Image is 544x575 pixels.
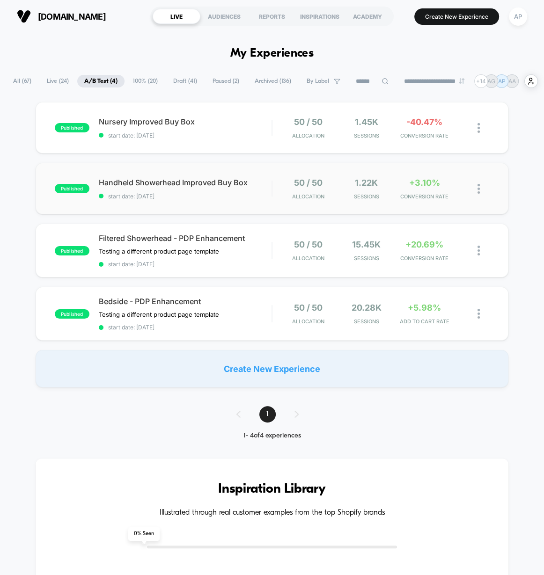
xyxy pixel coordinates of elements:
div: + 14 [474,74,488,88]
span: Live ( 24 ) [40,75,76,87]
span: Bedside - PDP Enhancement [99,297,272,306]
span: 50 / 50 [294,240,323,249]
img: close [478,246,480,255]
span: start date: [DATE] [99,261,272,268]
span: published [55,184,89,193]
span: Testing a different product page template [99,311,219,318]
div: INSPIRATIONS [296,9,344,24]
span: Paused ( 2 ) [206,75,246,87]
span: Filtered Showerhead - PDP Enhancement [99,233,272,243]
span: published [55,309,89,319]
div: 1 - 4 of 4 experiences [227,432,317,440]
span: Sessions [340,318,393,325]
div: REPORTS [248,9,296,24]
div: AP [509,7,527,26]
span: All ( 67 ) [6,75,38,87]
button: Create New Experience [414,8,499,25]
span: By Label [307,78,329,85]
span: 0 % Seen [128,527,160,541]
h1: My Experiences [230,47,314,60]
img: Visually logo [17,9,31,23]
span: [DOMAIN_NAME] [38,12,106,22]
span: start date: [DATE] [99,132,272,139]
span: 20.28k [352,303,382,313]
span: Testing a different product page template [99,247,219,255]
h4: Illustrated through real customer examples from the top Shopify brands [64,509,481,517]
img: end [459,78,464,84]
span: 1.22k [355,178,378,188]
span: Draft ( 41 ) [166,75,204,87]
p: AP [498,78,506,85]
img: close [478,123,480,133]
h3: Inspiration Library [64,482,481,497]
span: Allocation [292,255,324,262]
span: Allocation [292,318,324,325]
span: +3.10% [409,178,440,188]
span: Allocation [292,193,324,200]
img: close [478,184,480,194]
span: +5.98% [408,303,441,313]
span: +20.69% [405,240,443,249]
span: Allocation [292,132,324,139]
span: 1.45k [355,117,378,127]
img: close [478,309,480,319]
span: A/B Test ( 4 ) [77,75,125,87]
div: LIVE [153,9,200,24]
span: published [55,246,89,255]
span: 100% ( 20 ) [126,75,165,87]
button: [DOMAIN_NAME] [14,9,109,24]
span: 50 / 50 [294,178,323,188]
span: CONVERSION RATE [398,193,451,200]
span: Archived ( 136 ) [248,75,298,87]
span: start date: [DATE] [99,193,272,200]
span: 15.45k [352,240,381,249]
span: Sessions [340,255,393,262]
p: AA [508,78,516,85]
span: 50 / 50 [294,117,323,127]
span: 50 / 50 [294,303,323,313]
span: 1 [259,406,276,422]
span: Nursery Improved Buy Box [99,117,272,126]
div: Create New Experience [36,350,509,387]
button: AP [506,7,530,26]
span: Handheld Showerhead Improved Buy Box [99,178,272,187]
span: Sessions [340,193,393,200]
div: AUDIENCES [200,9,248,24]
div: ACADEMY [344,9,391,24]
span: CONVERSION RATE [398,255,451,262]
span: ADD TO CART RATE [398,318,451,325]
p: AG [487,78,495,85]
span: CONVERSION RATE [398,132,451,139]
span: start date: [DATE] [99,324,272,331]
span: Sessions [340,132,393,139]
span: -40.47% [406,117,442,127]
span: published [55,123,89,132]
